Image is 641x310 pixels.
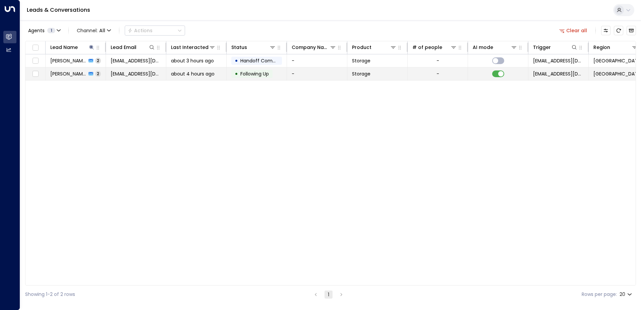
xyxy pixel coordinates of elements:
[352,43,371,51] div: Product
[436,57,439,64] div: -
[533,43,578,51] div: Trigger
[28,28,45,33] span: Agents
[601,26,610,35] button: Customize
[557,26,590,35] button: Clear all
[111,70,161,77] span: louisegaff@hotmail.com
[311,290,346,299] nav: pagination navigation
[50,70,86,77] span: Louise Gaff
[627,26,636,35] button: Archived Leads
[235,68,238,80] div: •
[171,57,214,64] span: about 3 hours ago
[533,70,584,77] span: leads@space-station.co.uk
[352,57,370,64] span: Storage
[412,43,442,51] div: # of people
[99,28,105,33] span: All
[593,43,638,51] div: Region
[125,25,185,36] div: Button group with a nested menu
[240,70,269,77] span: Following Up
[31,57,40,65] span: Toggle select row
[235,55,238,66] div: •
[25,26,63,35] button: Agents1
[533,43,551,51] div: Trigger
[436,70,439,77] div: -
[352,43,397,51] div: Product
[582,291,617,298] label: Rows per page:
[231,43,247,51] div: Status
[287,54,347,67] td: -
[171,43,209,51] div: Last Interacted
[325,291,333,299] button: page 1
[352,70,370,77] span: Storage
[50,57,86,64] span: Louise Gaff
[50,43,78,51] div: Lead Name
[292,43,336,51] div: Company Name
[74,26,114,35] span: Channel:
[25,291,75,298] div: Showing 1-2 of 2 rows
[111,57,161,64] span: louisegaff@hotmail.com
[31,70,40,78] span: Toggle select row
[31,44,40,52] span: Toggle select all
[111,43,136,51] div: Lead Email
[171,70,215,77] span: about 4 hours ago
[292,43,330,51] div: Company Name
[111,43,155,51] div: Lead Email
[473,43,493,51] div: AI mode
[128,28,153,34] div: Actions
[614,26,623,35] span: Refresh
[95,71,101,76] span: 2
[47,28,55,33] span: 1
[171,43,216,51] div: Last Interacted
[95,58,101,63] span: 2
[50,43,95,51] div: Lead Name
[620,290,633,299] div: 20
[287,67,347,80] td: -
[240,57,288,64] span: Handoff Completed
[74,26,114,35] button: Channel:All
[231,43,276,51] div: Status
[533,57,584,64] span: louisegaff@hotmail.com
[27,6,90,14] a: Leads & Conversations
[473,43,517,51] div: AI mode
[125,25,185,36] button: Actions
[412,43,457,51] div: # of people
[593,43,610,51] div: Region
